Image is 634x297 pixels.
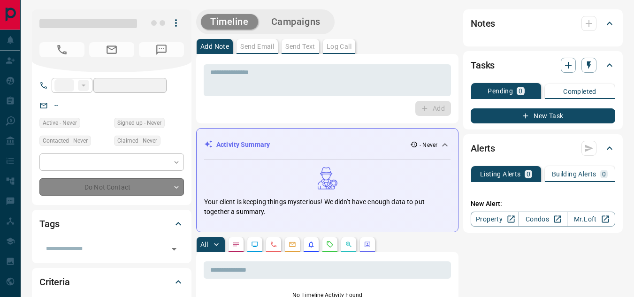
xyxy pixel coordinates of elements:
[471,54,615,76] div: Tasks
[471,199,615,209] p: New Alert:
[471,108,615,123] button: New Task
[39,271,184,293] div: Criteria
[39,274,70,289] h2: Criteria
[480,171,521,177] p: Listing Alerts
[519,88,522,94] p: 0
[519,212,567,227] a: Condos
[43,136,88,145] span: Contacted - Never
[216,140,270,150] p: Activity Summary
[563,88,596,95] p: Completed
[54,101,58,109] a: --
[251,241,259,248] svg: Lead Browsing Activity
[326,241,334,248] svg: Requests
[471,12,615,35] div: Notes
[420,141,437,149] p: - Never
[117,118,161,128] span: Signed up - Never
[345,241,352,248] svg: Opportunities
[89,42,134,57] span: No Email
[471,141,495,156] h2: Alerts
[204,197,451,217] p: Your client is keeping things mysterious! We didn't have enough data to put together a summary.
[471,137,615,160] div: Alerts
[471,212,519,227] a: Property
[39,213,184,235] div: Tags
[270,241,277,248] svg: Calls
[602,171,606,177] p: 0
[204,136,451,153] div: Activity Summary- Never
[488,88,513,94] p: Pending
[43,118,77,128] span: Active - Never
[139,42,184,57] span: No Number
[364,241,371,248] svg: Agent Actions
[201,14,258,30] button: Timeline
[200,43,229,50] p: Add Note
[39,42,84,57] span: No Number
[117,136,157,145] span: Claimed - Never
[262,14,330,30] button: Campaigns
[39,178,184,196] div: Do Not Contact
[232,241,240,248] svg: Notes
[567,212,615,227] a: Mr.Loft
[471,16,495,31] h2: Notes
[289,241,296,248] svg: Emails
[527,171,530,177] p: 0
[471,58,495,73] h2: Tasks
[39,216,59,231] h2: Tags
[200,241,208,248] p: All
[552,171,596,177] p: Building Alerts
[307,241,315,248] svg: Listing Alerts
[168,243,181,256] button: Open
